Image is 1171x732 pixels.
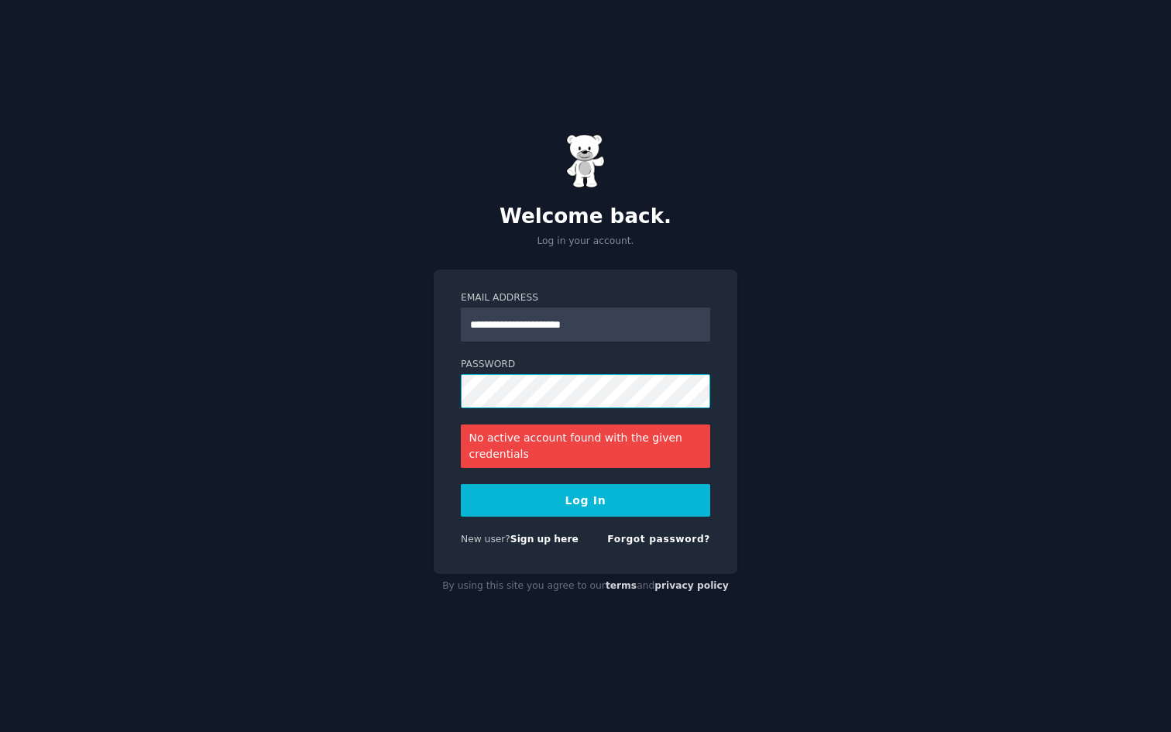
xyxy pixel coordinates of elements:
a: Forgot password? [607,534,710,545]
p: Log in your account. [434,235,737,249]
a: terms [606,580,637,591]
img: Gummy Bear [566,134,605,188]
div: No active account found with the given credentials [461,424,710,468]
h2: Welcome back. [434,204,737,229]
div: By using this site you agree to our and [434,574,737,599]
label: Password [461,358,710,372]
button: Log In [461,484,710,517]
span: New user? [461,534,510,545]
a: privacy policy [654,580,729,591]
a: Sign up here [510,534,579,545]
label: Email Address [461,291,710,305]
